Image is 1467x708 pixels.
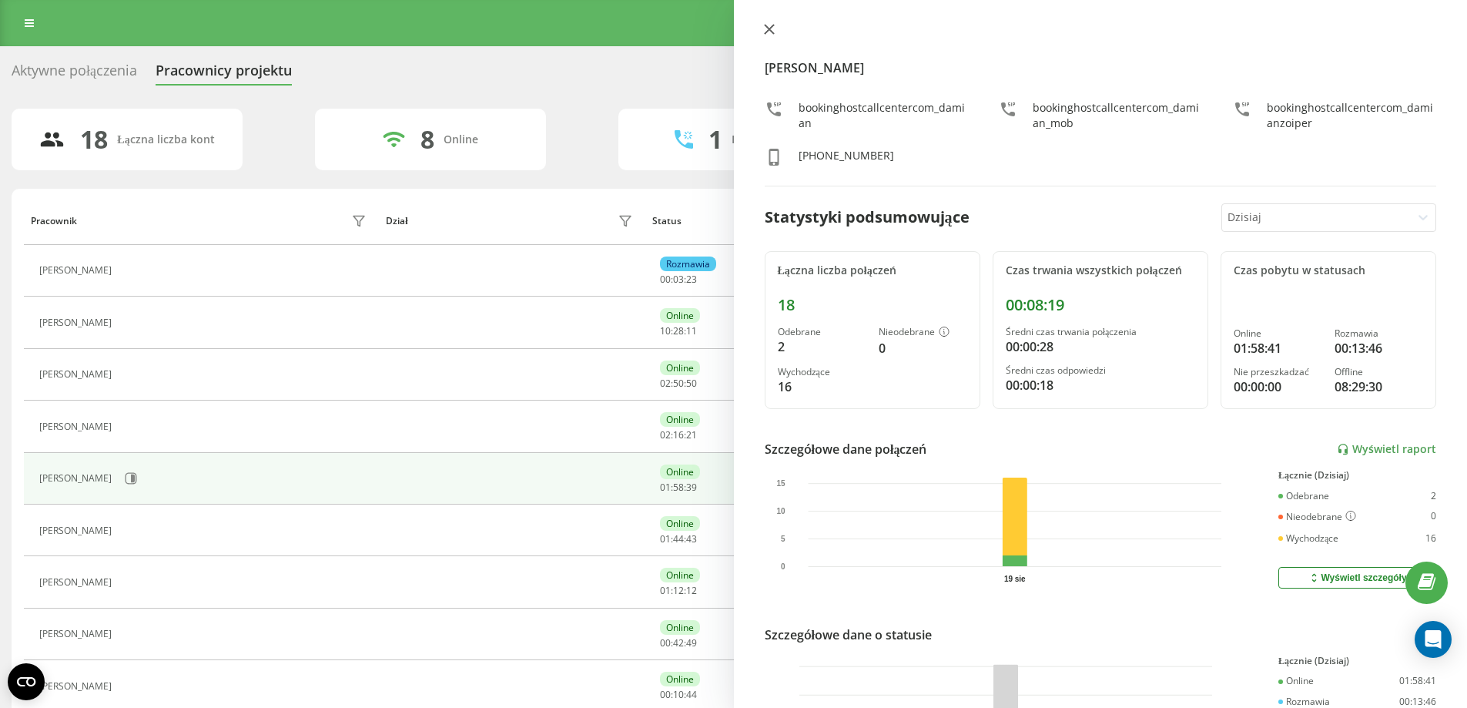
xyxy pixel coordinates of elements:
span: 10 [673,688,684,701]
span: 50 [673,377,684,390]
div: [PHONE_NUMBER] [799,148,894,170]
text: 10 [776,507,785,515]
div: Łączna liczba połączeń [778,264,967,277]
div: Online [660,361,700,375]
span: 11 [686,324,697,337]
div: 16 [1425,533,1436,544]
div: [PERSON_NAME] [39,629,116,639]
text: 5 [780,535,785,543]
div: 0 [1431,511,1436,523]
div: [PERSON_NAME] [39,577,116,588]
div: 01:58:41 [1234,339,1322,357]
div: Aktywne połączenia [12,62,137,86]
div: : : [660,378,697,389]
div: Wyświetl szczegóły [1308,572,1406,584]
div: [PERSON_NAME] [39,265,116,276]
div: 18 [778,296,967,314]
span: 02 [660,428,671,441]
div: Rozmawia [1335,328,1423,339]
div: 2 [778,337,866,356]
div: bookinghostcallcentercom_damian [799,100,968,131]
div: Wychodzące [1278,533,1338,544]
div: Online [660,308,700,323]
div: [PERSON_NAME] [39,317,116,328]
div: Odebrane [778,327,866,337]
span: 00 [660,636,671,649]
span: 28 [673,324,684,337]
div: Rozmawiają [732,133,793,146]
div: Online [660,516,700,531]
div: Czas trwania wszystkich połączeń [1006,264,1195,277]
div: Status [652,216,682,226]
span: 00 [660,273,671,286]
div: 00:08:19 [1006,296,1195,314]
div: Średni czas odpowiedzi [1006,365,1195,376]
div: bookinghostcallcentercom_damian_mob [1033,100,1202,131]
text: 0 [780,562,785,571]
div: [PERSON_NAME] [39,473,116,484]
div: Online [444,133,478,146]
div: : : [660,638,697,649]
div: 01:58:41 [1399,676,1436,686]
div: Online [1234,328,1322,339]
div: [PERSON_NAME] [39,421,116,432]
div: [PERSON_NAME] [39,681,116,692]
span: 42 [673,636,684,649]
span: 44 [673,532,684,545]
div: Nie przeszkadzać [1234,367,1322,377]
div: Dział [386,216,407,226]
div: : : [660,430,697,441]
span: 50 [686,377,697,390]
div: Łączna liczba kont [117,133,214,146]
span: 12 [673,584,684,597]
div: Nieodebrane [1278,511,1356,523]
div: Online [660,568,700,582]
span: 01 [660,481,671,494]
div: 18 [80,125,108,154]
span: 01 [660,584,671,597]
div: Online [660,672,700,686]
span: 10 [660,324,671,337]
span: 23 [686,273,697,286]
div: Online [660,412,700,427]
div: Nieodebrane [879,327,967,339]
div: Szczegółowe dane o statusie [765,626,932,644]
div: [PERSON_NAME] [39,369,116,380]
span: 44 [686,688,697,701]
div: 2 [1431,491,1436,502]
div: Szczegółowe dane połączeń [765,440,927,458]
div: 00:00:00 [1234,377,1322,396]
div: Średni czas trwania połączenia [1006,327,1195,337]
span: 43 [686,532,697,545]
div: : : [660,690,697,700]
div: 00:00:28 [1006,337,1195,356]
div: 16 [778,377,866,396]
div: 08:29:30 [1335,377,1423,396]
span: 12 [686,584,697,597]
span: 00 [660,688,671,701]
div: Online [660,465,700,479]
span: 01 [660,532,671,545]
h4: [PERSON_NAME] [765,59,1437,77]
div: 00:13:46 [1335,339,1423,357]
div: 00:00:18 [1006,376,1195,394]
div: 00:13:46 [1399,696,1436,707]
button: Wyświetl szczegóły [1278,567,1436,589]
div: : : [660,482,697,493]
div: Łącznie (Dzisiaj) [1278,656,1436,666]
div: Odebrane [1278,491,1329,502]
div: Statystyki podsumowujące [765,206,970,229]
div: Online [1278,676,1314,686]
div: : : [660,586,697,596]
button: Open CMP widget [8,663,45,700]
span: 02 [660,377,671,390]
text: 15 [776,479,785,488]
div: Online [660,620,700,635]
div: Pracownik [31,216,77,226]
a: Wyświetl raport [1337,443,1436,456]
div: 8 [420,125,434,154]
div: Offline [1335,367,1423,377]
span: 03 [673,273,684,286]
span: 49 [686,636,697,649]
div: : : [660,534,697,545]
